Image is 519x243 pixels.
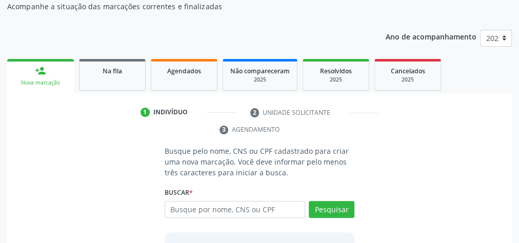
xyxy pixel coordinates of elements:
span: Na fila [103,67,122,75]
button: Pesquisar [309,201,354,218]
span: Cancelados [391,67,425,75]
p: Busque pelo nome, CNS ou CPF cadastrado para criar uma nova marcação. Você deve informar pelo men... [165,146,354,178]
div: 1 [141,108,150,117]
div: Nova marcação [14,79,67,87]
span: Não compareceram [230,67,290,75]
div: 2025 [230,76,290,84]
p: Acompanhe a situação das marcações correntes e finalizadas [7,1,361,12]
div: 2025 [310,76,362,84]
input: Busque por nome, CNS ou CPF [165,201,305,218]
div: Indivíduo [153,108,188,117]
div: 2025 [382,76,433,84]
span: Resolvidos [320,67,352,75]
label: Buscar [165,185,193,201]
span: Agendados [167,67,201,75]
div: person_add [35,65,46,76]
p: Ano de acompanhamento [386,30,476,43]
